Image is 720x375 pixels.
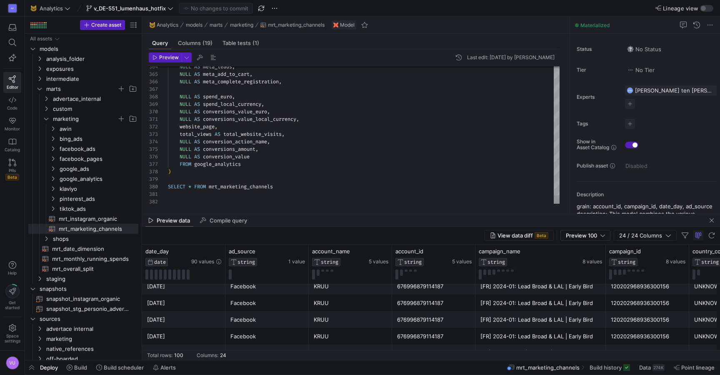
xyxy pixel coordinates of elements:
span: 8 values [666,259,685,265]
div: Press SPACE to select this row. [28,84,138,94]
span: meta_add_to_cart [203,71,250,77]
span: Analytics [40,5,63,12]
span: NULL [180,78,191,85]
span: mrt_monthly_running_spends​​​​​​​​​​ [52,254,129,264]
span: Lineage view [663,5,698,12]
span: No Tier [627,67,655,73]
span: total_website_visits [223,131,282,137]
div: Press SPACE to select this row. [28,344,138,354]
span: Query [152,40,168,46]
span: advertace_internal [53,94,137,104]
span: marketing [53,114,117,124]
button: mrt_marketing_channels [258,20,327,30]
div: 120202968936300156 [611,278,684,295]
span: native_references [46,344,137,354]
span: Preview data [157,218,190,223]
button: 🐱Analytics [147,20,180,30]
span: Alerts [160,364,176,371]
span: v_DE-551_lumenhaus_hotfix [94,5,166,12]
span: Experts [577,94,618,100]
span: spend_local_currency [203,101,261,107]
div: 100 [174,352,183,358]
button: 🐱Analytics [28,3,72,14]
div: 676996879114187 [397,295,470,311]
span: SELECT [168,183,185,190]
a: PRsBeta [3,155,21,184]
span: campaign_id [609,248,641,255]
span: Space settings [5,333,20,343]
span: AS [194,138,200,145]
span: Preview 100 [566,232,597,239]
button: 24 / 24 Columns [614,230,677,241]
span: Deploy [40,364,58,371]
span: Tags [577,121,618,127]
a: Editor [3,72,21,93]
span: mrt_instagram_organic​​​​​​​​​​ [59,214,129,224]
span: , [261,101,264,107]
span: STRING [404,259,422,265]
span: Build history [590,364,622,371]
div: 377 [149,160,158,168]
span: 24 / 24 Columns [619,232,665,239]
button: No tierNo Tier [625,65,657,75]
div: Press SPACE to select this row. [28,74,138,84]
span: Build scheduler [104,364,144,371]
span: , [215,123,217,130]
div: Press SPACE to select this row. [28,104,138,114]
div: 676996879114187 [397,278,470,295]
span: mrt_marketing_channels​​​​​​​​​​ [59,224,129,234]
span: conversions_value_euro [203,108,267,115]
span: Columns [178,40,212,46]
a: mrt_instagram_organic​​​​​​​​​​ [28,214,138,224]
div: 374 [149,138,158,145]
div: 379 [149,175,158,183]
span: mrt_marketing_channels [516,364,580,371]
span: View data diff [497,232,533,239]
button: Build [63,360,91,375]
div: 367 [149,85,158,93]
button: Preview [149,52,182,62]
span: (1) [252,40,259,46]
img: undefined [333,22,338,27]
span: AS [194,116,200,122]
div: Facebook [230,312,304,328]
span: staging [46,274,137,284]
div: Press SPACE to select this row. [28,114,138,124]
div: Press SPACE to select this row. [28,334,138,344]
span: meta_complete_registration [203,78,279,85]
div: Press SPACE to select this row. [28,124,138,134]
button: Create asset [80,20,125,30]
span: mrt_marketing_channels [268,22,325,28]
button: VU [3,354,21,372]
span: AS [194,146,200,152]
div: KRUU [314,328,387,345]
span: NULL [180,108,191,115]
div: Press SPACE to select this row. [28,184,138,194]
span: FROM [180,161,191,167]
span: intermediate [46,74,137,84]
p: grain: account_id, campaign_id, date_day, ad_source description: This model combines the various ... [577,202,717,232]
span: STRING [237,259,255,265]
a: snapshot_instagram_organic​​​​​​​ [28,294,138,304]
span: STRING [701,259,719,265]
div: All assets [30,36,52,42]
button: marts [207,20,225,30]
span: Beta [5,174,19,180]
div: 368 [149,93,158,100]
span: NULL [180,71,191,77]
div: Press SPACE to select this row. [28,314,138,324]
div: 120202968936300156 [611,328,684,345]
div: [FR] 2024-01: Lead Broad & LAL | Early Bird [480,328,601,345]
div: 369 [149,100,158,108]
span: snapshots [40,284,137,294]
span: bing_ads [60,134,137,144]
button: Help [3,257,21,279]
span: NULL [180,153,191,160]
div: Total rows: [147,352,172,358]
span: Compile query [210,218,247,223]
div: 274K [652,364,665,371]
span: 1 value [288,259,305,265]
span: AS [215,131,220,137]
a: Monitor [3,114,21,135]
span: marketing [230,22,253,28]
